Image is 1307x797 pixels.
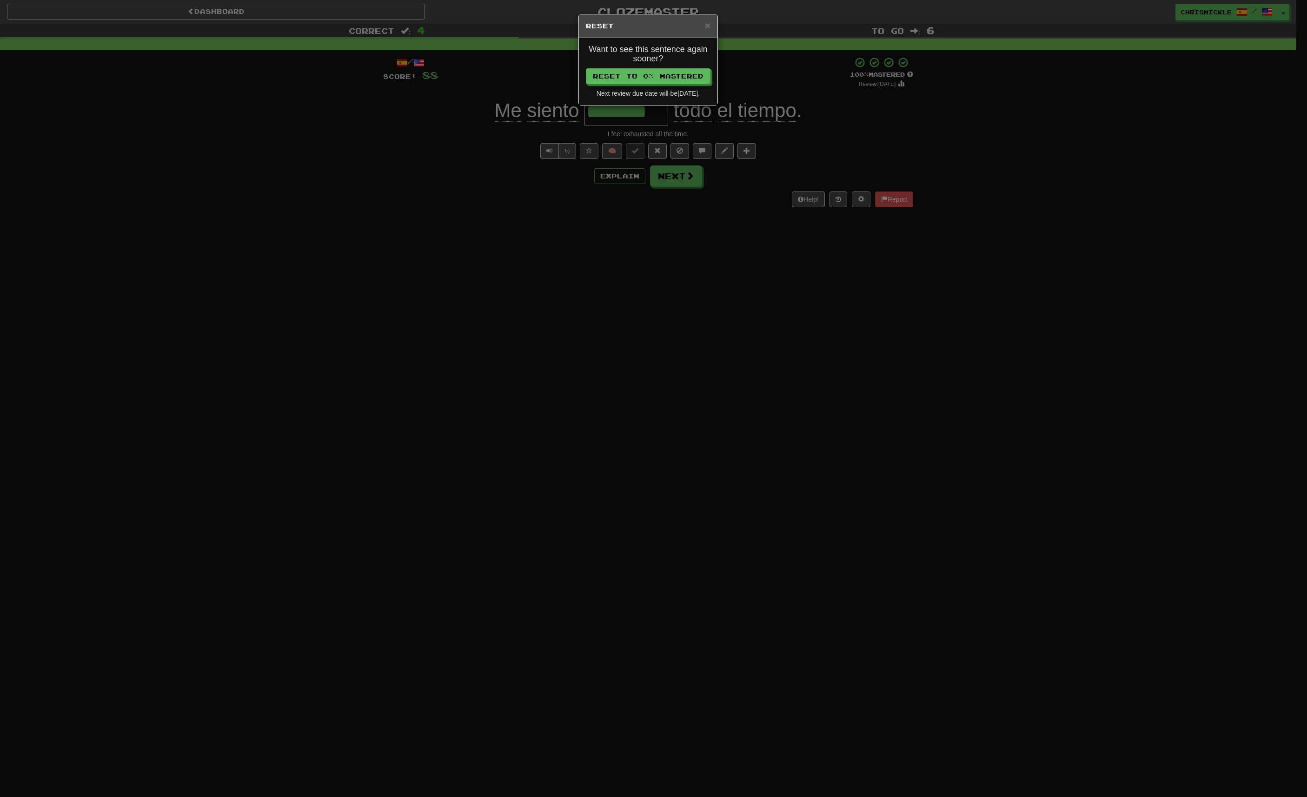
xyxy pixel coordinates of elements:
button: Reset to 0% Mastered [586,68,710,84]
h5: Reset [586,21,710,31]
div: Next review due date will be [DATE] . [586,89,710,98]
h4: Want to see this sentence again sooner? [586,45,710,64]
span: × [705,20,710,31]
button: Close [705,20,710,30]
